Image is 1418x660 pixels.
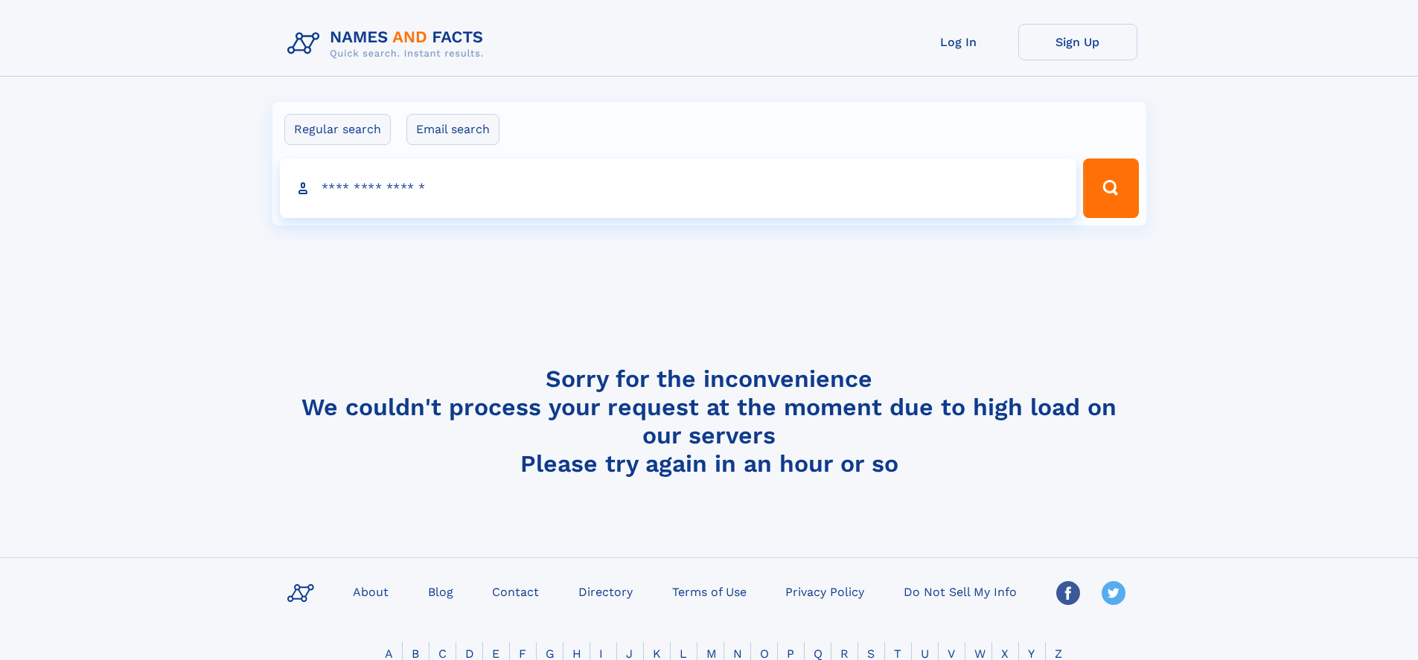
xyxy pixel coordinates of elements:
img: Facebook [1056,581,1080,605]
a: Sign Up [1018,24,1137,60]
input: search input [280,158,1077,218]
a: About [347,580,395,602]
h4: Sorry for the inconvenience We couldn't process your request at the moment due to high load on ou... [281,365,1137,478]
a: Terms of Use [666,580,753,602]
label: Email search [406,114,499,145]
a: Log In [899,24,1018,60]
a: Directory [572,580,639,602]
button: Search Button [1083,158,1138,218]
label: Regular search [284,114,391,145]
a: Privacy Policy [779,580,870,602]
a: Blog [422,580,459,602]
img: Twitter [1102,581,1125,605]
a: Do Not Sell My Info [898,580,1023,602]
img: Logo Names and Facts [281,24,496,64]
a: Contact [486,580,545,602]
